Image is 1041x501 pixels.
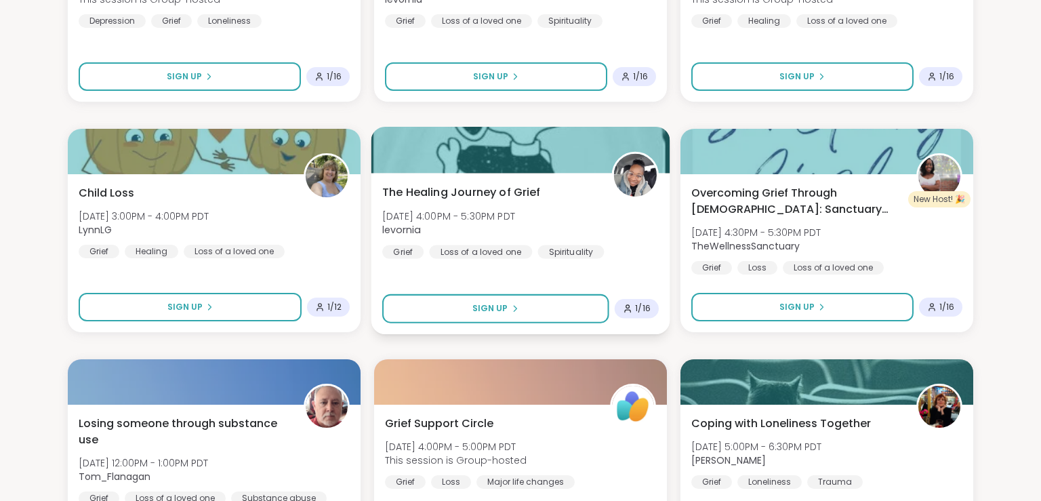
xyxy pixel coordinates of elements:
div: Loss [431,475,471,489]
div: Loss of a loved one [783,261,884,275]
div: Grief [79,245,119,258]
span: 1 / 16 [635,303,650,314]
img: ShareWell [612,386,654,428]
span: [DATE] 4:30PM - 5:30PM PDT [691,226,821,239]
span: 1 / 16 [939,71,954,82]
b: TheWellnessSanctuary [691,239,800,253]
span: Coping with Loneliness Together [691,416,871,432]
span: This session is Group-hosted [385,454,527,467]
button: Sign Up [385,62,607,91]
span: [DATE] 5:00PM - 6:30PM PDT [691,440,821,454]
div: Spirituality [538,245,605,258]
div: Loss [737,261,777,275]
div: Loss of a loved one [184,245,285,258]
span: Losing someone through substance use [79,416,289,448]
b: LynnLG [79,223,112,237]
div: Grief [385,14,426,28]
div: Loneliness [737,475,802,489]
span: 1 / 12 [327,302,342,313]
span: [DATE] 4:00PM - 5:00PM PDT [385,440,527,454]
button: Sign Up [79,293,302,321]
span: Sign Up [473,71,508,83]
b: levornia [382,223,420,237]
b: Tom_Flanagan [79,470,150,483]
img: Judy [918,386,960,428]
span: 1 / 16 [939,302,954,313]
img: levornia [614,154,657,197]
button: Sign Up [79,62,301,91]
b: [PERSON_NAME] [691,454,766,467]
div: Grief [385,475,426,489]
div: Loneliness [197,14,262,28]
span: 1 / 16 [633,71,648,82]
div: Loss of a loved one [796,14,897,28]
div: Trauma [807,475,863,489]
div: Grief [691,261,732,275]
div: Grief [151,14,192,28]
button: Sign Up [382,294,609,323]
span: Overcoming Grief Through [DEMOGRAPHIC_DATA]: Sanctuary Circle [691,185,901,218]
span: The Healing Journey of Grief [382,184,541,201]
div: Grief [691,14,732,28]
span: Sign Up [472,302,508,315]
div: New Host! 🎉 [908,191,971,207]
span: Sign Up [779,71,815,83]
button: Sign Up [691,293,914,321]
span: Child Loss [79,185,134,201]
img: TheWellnessSanctuary [918,155,960,197]
div: Healing [125,245,178,258]
div: Loss of a loved one [431,14,532,28]
span: [DATE] 3:00PM - 4:00PM PDT [79,209,209,223]
span: [DATE] 12:00PM - 1:00PM PDT [79,456,208,470]
div: Grief [382,245,424,258]
span: [DATE] 4:00PM - 5:30PM PDT [382,209,515,222]
span: Grief Support Circle [385,416,493,432]
img: LynnLG [306,155,348,197]
div: Grief [691,475,732,489]
div: Major life changes [476,475,575,489]
span: 1 / 16 [327,71,342,82]
img: Tom_Flanagan [306,386,348,428]
span: Sign Up [167,301,203,313]
span: Sign Up [167,71,202,83]
button: Sign Up [691,62,914,91]
div: Healing [737,14,791,28]
div: Depression [79,14,146,28]
span: Sign Up [779,301,815,313]
div: Spirituality [537,14,603,28]
div: Loss of a loved one [429,245,532,258]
